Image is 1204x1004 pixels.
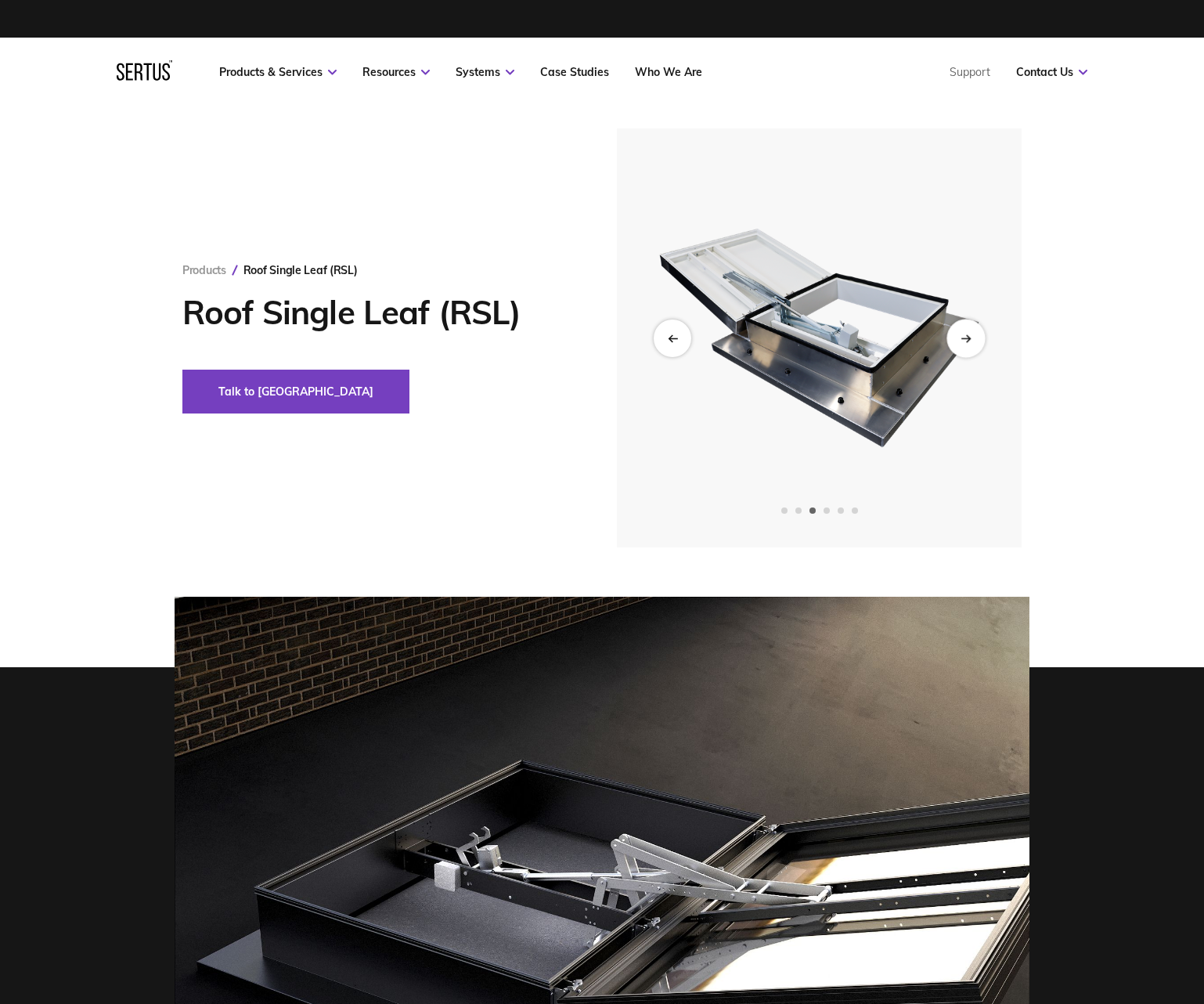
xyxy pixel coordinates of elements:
a: Resources [362,65,430,79]
a: Systems [456,65,514,79]
iframe: Chat Widget [922,822,1204,1004]
div: Next slide [946,319,985,357]
span: Go to slide 4 [824,507,830,514]
a: Products & Services [219,65,337,79]
a: Case Studies [540,65,609,79]
a: Products [182,263,226,277]
a: Support [950,65,990,79]
button: Talk to [GEOGRAPHIC_DATA] [182,370,409,414]
div: Previous slide [654,320,691,357]
a: Contact Us [1016,65,1087,79]
span: Go to slide 1 [781,507,788,514]
span: Go to slide 6 [852,507,858,514]
span: Go to slide 2 [795,507,802,514]
a: Who We Are [635,65,702,79]
h1: Roof Single Leaf (RSL) [182,293,570,332]
span: Go to slide 5 [838,507,844,514]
